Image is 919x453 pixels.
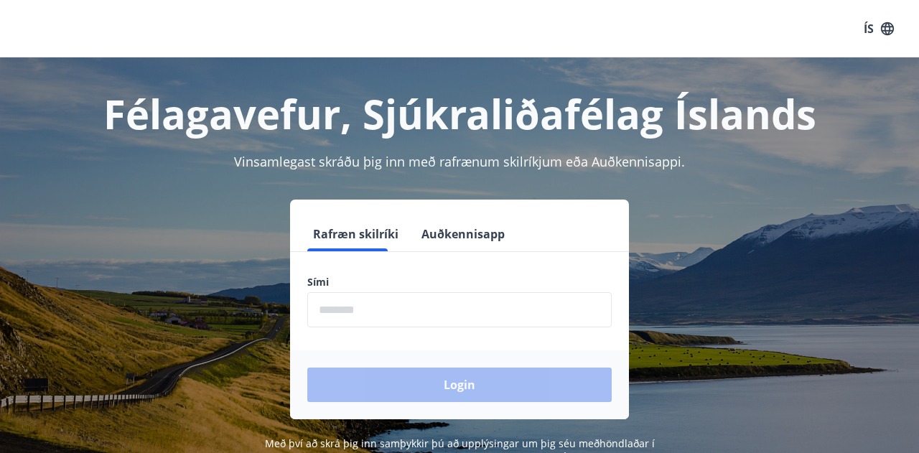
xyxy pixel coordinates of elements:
[307,275,612,289] label: Sími
[856,16,902,42] button: ÍS
[307,217,404,251] button: Rafræn skilríki
[416,217,510,251] button: Auðkennisapp
[234,153,685,170] span: Vinsamlegast skráðu þig inn með rafrænum skilríkjum eða Auðkennisappi.
[17,86,902,141] h1: Félagavefur, Sjúkraliðafélag Íslands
